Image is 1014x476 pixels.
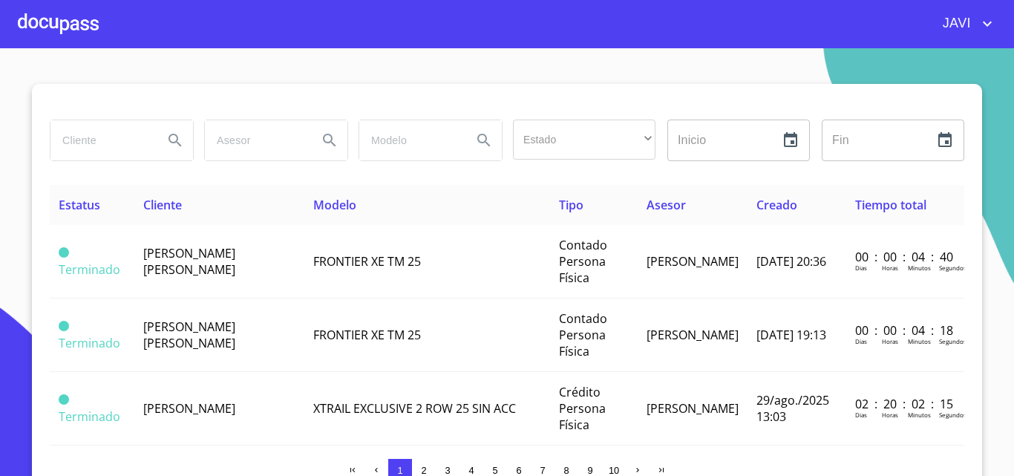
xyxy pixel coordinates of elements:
[492,465,497,476] span: 5
[932,12,978,36] span: JAVI
[939,337,966,345] p: Segundos
[421,465,426,476] span: 2
[559,384,606,433] span: Crédito Persona Física
[143,400,235,417] span: [PERSON_NAME]
[59,321,69,331] span: Terminado
[647,400,739,417] span: [PERSON_NAME]
[563,465,569,476] span: 8
[559,197,583,213] span: Tipo
[468,465,474,476] span: 4
[609,465,619,476] span: 10
[908,337,931,345] p: Minutos
[516,465,521,476] span: 6
[855,264,867,272] p: Dias
[445,465,450,476] span: 3
[143,197,182,213] span: Cliente
[882,411,898,419] p: Horas
[157,123,193,158] button: Search
[756,327,826,343] span: [DATE] 19:13
[59,394,69,405] span: Terminado
[882,337,898,345] p: Horas
[313,253,421,270] span: FRONTIER XE TM 25
[908,264,931,272] p: Minutos
[540,465,545,476] span: 7
[59,335,120,351] span: Terminado
[559,237,607,286] span: Contado Persona Física
[313,327,421,343] span: FRONTIER XE TM 25
[756,253,826,270] span: [DATE] 20:36
[647,197,686,213] span: Asesor
[313,400,516,417] span: XTRAIL EXCLUSIVE 2 ROW 25 SIN ACC
[756,392,829,425] span: 29/ago./2025 13:03
[359,120,460,160] input: search
[59,408,120,425] span: Terminado
[397,465,402,476] span: 1
[756,197,797,213] span: Creado
[647,327,739,343] span: [PERSON_NAME]
[939,411,966,419] p: Segundos
[466,123,502,158] button: Search
[647,253,739,270] span: [PERSON_NAME]
[59,197,100,213] span: Estatus
[312,123,347,158] button: Search
[143,245,235,278] span: [PERSON_NAME] [PERSON_NAME]
[59,261,120,278] span: Terminado
[50,120,151,160] input: search
[513,120,655,160] div: ​
[587,465,592,476] span: 9
[855,396,955,412] p: 02 : 20 : 02 : 15
[143,319,235,351] span: [PERSON_NAME] [PERSON_NAME]
[559,310,607,359] span: Contado Persona Física
[313,197,356,213] span: Modelo
[908,411,931,419] p: Minutos
[939,264,966,272] p: Segundos
[855,322,955,339] p: 00 : 00 : 04 : 18
[59,247,69,258] span: Terminado
[855,249,955,265] p: 00 : 00 : 04 : 40
[855,337,867,345] p: Dias
[855,411,867,419] p: Dias
[932,12,996,36] button: account of current user
[855,197,926,213] span: Tiempo total
[205,120,306,160] input: search
[882,264,898,272] p: Horas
